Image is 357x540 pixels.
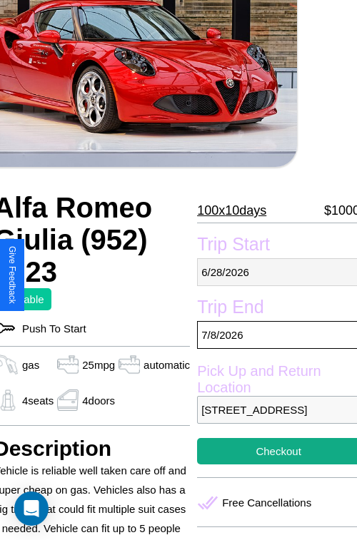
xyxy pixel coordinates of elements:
p: automatic [144,355,190,375]
p: gas [22,355,39,375]
img: gas [115,354,144,375]
p: 4 doors [82,391,115,410]
img: gas [54,354,82,375]
p: 4 seats [22,391,54,410]
p: 25 mpg [82,355,115,375]
img: gas [54,389,82,411]
p: Free Cancellations [222,493,311,512]
p: 100 x 10 days [197,199,266,222]
p: Push To Start [15,319,86,338]
div: Give Feedback [7,246,17,304]
div: Open Intercom Messenger [14,491,49,526]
